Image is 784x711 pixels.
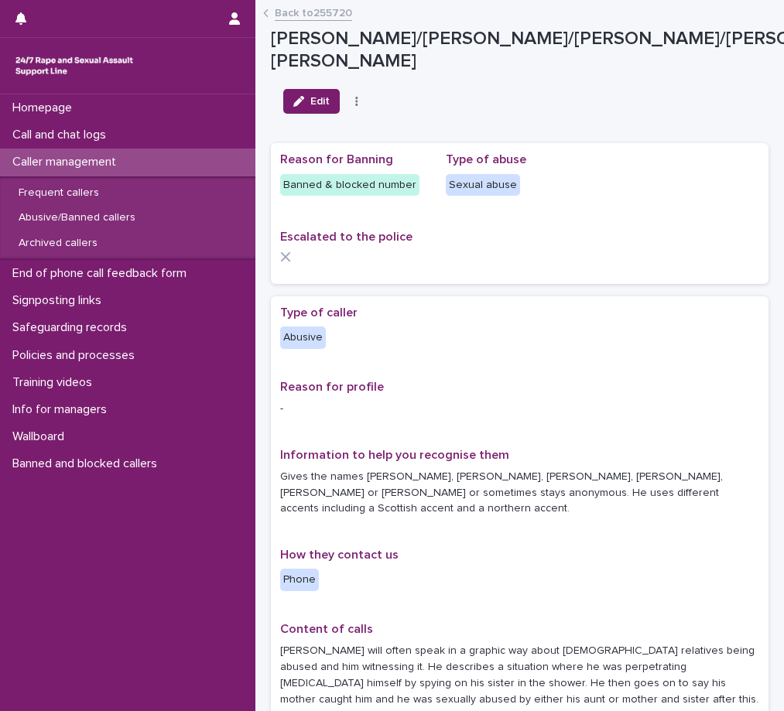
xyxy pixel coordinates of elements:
[6,375,104,390] p: Training videos
[6,402,119,417] p: Info for managers
[280,153,393,166] span: Reason for Banning
[446,153,526,166] span: Type of abuse
[6,186,111,200] p: Frequent callers
[280,569,319,591] div: Phone
[6,429,77,444] p: Wallboard
[6,155,128,169] p: Caller management
[280,469,759,517] p: Gives the names [PERSON_NAME], [PERSON_NAME], [PERSON_NAME], [PERSON_NAME], [PERSON_NAME] or [PER...
[6,293,114,308] p: Signposting links
[280,623,373,635] span: Content of calls
[280,401,759,417] p: -
[6,128,118,142] p: Call and chat logs
[280,449,509,461] span: Information to help you recognise them
[6,320,139,335] p: Safeguarding records
[280,174,419,197] div: Banned & blocked number
[6,211,148,224] p: Abusive/Banned callers
[280,326,326,349] div: Abusive
[280,306,358,319] span: Type of caller
[275,3,352,21] a: Back to255720
[6,456,169,471] p: Banned and blocked callers
[280,381,384,393] span: Reason for profile
[6,237,110,250] p: Archived callers
[283,89,340,114] button: Edit
[12,50,136,81] img: rhQMoQhaT3yELyF149Cw
[310,96,330,107] span: Edit
[6,348,147,363] p: Policies and processes
[6,101,84,115] p: Homepage
[446,174,520,197] div: Sexual abuse
[280,549,399,561] span: How they contact us
[6,266,199,281] p: End of phone call feedback form
[280,231,413,243] span: Escalated to the police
